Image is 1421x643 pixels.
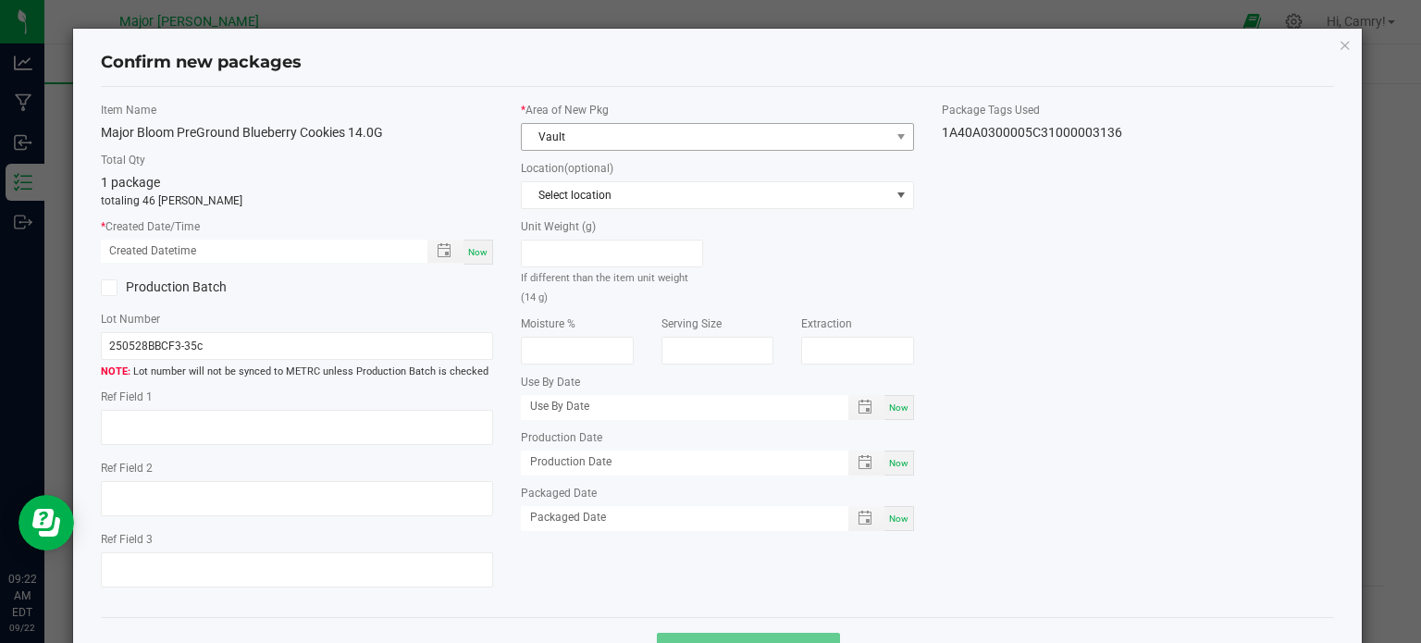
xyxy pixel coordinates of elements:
label: Production Date [521,429,914,446]
span: NO DATA FOUND [521,181,914,209]
label: Use By Date [521,374,914,390]
span: Now [468,247,488,257]
label: Location [521,160,914,177]
span: Lot number will not be synced to METRC unless Production Batch is checked [101,365,494,380]
label: Ref Field 1 [101,389,494,405]
div: 1A40A0300005C31000003136 [942,123,1335,142]
label: Packaged Date [521,485,914,501]
span: Now [889,402,908,413]
h4: Confirm new packages [101,51,1335,75]
span: (optional) [564,162,613,175]
iframe: Resource center [19,495,74,550]
label: Moisture % [521,315,634,332]
input: Packaged Date [521,506,829,529]
input: Production Date [521,451,829,474]
span: Toggle popup [848,395,884,420]
span: Toggle popup [848,506,884,531]
label: Serving Size [661,315,774,332]
label: Area of New Pkg [521,102,914,118]
label: Ref Field 3 [101,531,494,548]
span: Vault [522,124,890,150]
label: Production Batch [101,278,283,297]
span: Now [889,458,908,468]
span: Toggle popup [848,451,884,476]
div: Major Bloom PreGround Blueberry Cookies 14.0G [101,123,494,142]
p: totaling 46 [PERSON_NAME] [101,192,494,209]
label: Unit Weight (g) [521,218,703,235]
label: Lot Number [101,311,494,328]
label: Created Date/Time [101,218,494,235]
input: Use By Date [521,395,829,418]
label: Ref Field 2 [101,460,494,476]
label: Total Qty [101,152,494,168]
label: Extraction [801,315,914,332]
span: 1 package [101,175,160,190]
input: Created Datetime [101,240,409,263]
span: Select location [522,182,890,208]
span: Now [889,513,908,524]
span: Toggle popup [427,240,463,263]
small: If different than the item unit weight (14 g) [521,272,688,303]
label: Package Tags Used [942,102,1335,118]
label: Item Name [101,102,494,118]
